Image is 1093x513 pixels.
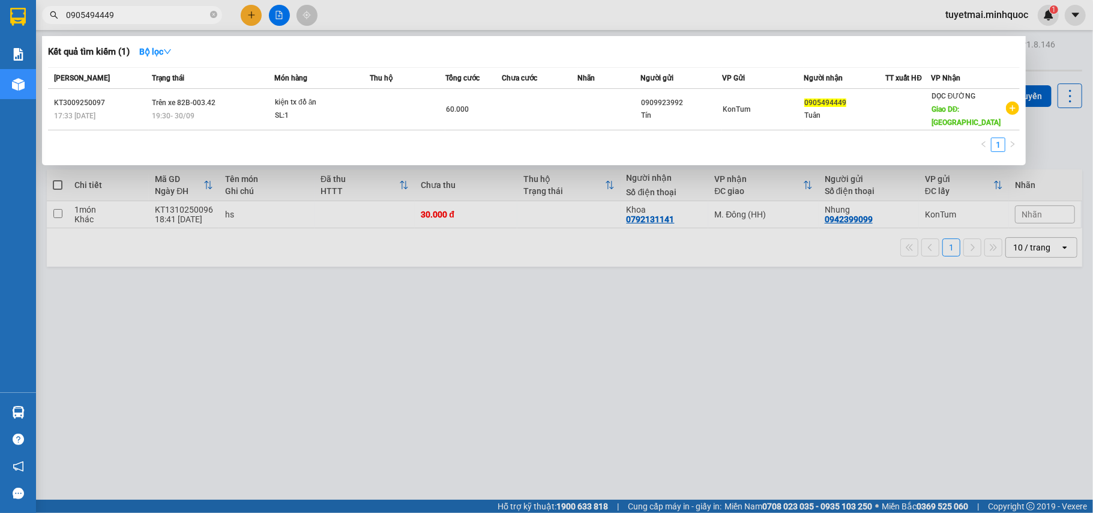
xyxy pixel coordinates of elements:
button: Bộ lọcdown [130,42,181,61]
div: 0909923992 [641,97,721,109]
span: notification [13,461,24,472]
span: Trạng thái [152,74,184,82]
input: Tìm tên, số ĐT hoặc mã đơn [66,8,208,22]
span: DỌC ĐƯỜNG [932,92,976,100]
span: Giao DĐ: [GEOGRAPHIC_DATA] [932,105,1001,127]
span: right [1009,141,1016,148]
span: [PERSON_NAME] [54,74,110,82]
img: warehouse-icon [12,78,25,91]
img: logo-vxr [10,8,26,26]
button: right [1005,138,1020,152]
span: Người gửi [640,74,673,82]
div: Tuân [804,109,885,122]
span: question-circle [13,434,24,445]
button: left [977,138,991,152]
span: search [50,11,58,19]
div: SL: 1 [275,109,365,123]
div: Tín [641,109,721,122]
a: 1 [992,138,1005,151]
span: TT xuất HĐ [886,74,923,82]
span: VP Nhận [931,74,960,82]
span: 0905494449 [804,99,846,107]
span: Người nhận [804,74,843,82]
span: Chưa cước [502,74,538,82]
li: Previous Page [977,138,991,152]
div: KT3009250097 [54,97,148,109]
span: VP Gửi [722,74,745,82]
span: close-circle [210,11,217,18]
img: solution-icon [12,48,25,61]
span: Món hàng [274,74,307,82]
strong: Bộ lọc [139,47,172,56]
li: Next Page [1005,138,1020,152]
span: down [163,47,172,56]
img: warehouse-icon [12,406,25,419]
span: Tổng cước [445,74,480,82]
span: left [980,141,987,148]
li: 1 [991,138,1005,152]
span: Nhãn [577,74,595,82]
span: 17:33 [DATE] [54,112,95,120]
span: 19:30 - 30/09 [152,112,194,120]
span: plus-circle [1006,102,1019,115]
span: 60.000 [446,105,469,114]
h3: Kết quả tìm kiếm ( 1 ) [48,46,130,58]
span: message [13,488,24,499]
span: KonTum [723,105,750,114]
span: Trên xe 82B-003.42 [152,99,215,107]
div: kiện tx đồ ăn [275,96,365,109]
span: close-circle [210,10,217,21]
span: Thu hộ [370,74,393,82]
